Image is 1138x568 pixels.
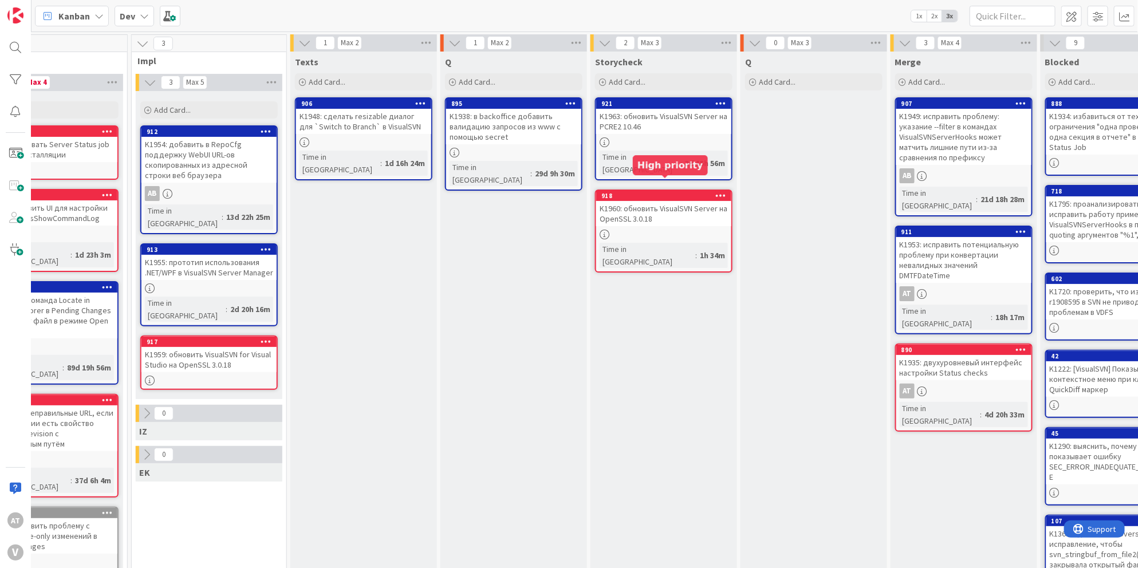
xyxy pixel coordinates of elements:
span: Kanban [58,9,90,23]
div: Time in [GEOGRAPHIC_DATA] [450,161,530,186]
div: Max 4 [27,80,47,85]
div: K1954: добавить в RepoCfg поддержку WebUI URL-ов скопированных из адресной строки веб браузера [141,137,277,183]
div: 918 [596,191,731,201]
div: 1h 34m [697,249,728,262]
div: 18h 17m [993,311,1028,324]
div: 912 [147,128,277,136]
span: : [380,157,382,169]
div: 890 [901,346,1031,354]
span: 0 [154,407,174,420]
span: 9 [1066,36,1085,50]
div: 907 [901,100,1031,108]
div: AB [896,168,1031,183]
span: 1x [911,10,927,22]
div: Max 3 [791,40,809,46]
span: IZ [139,425,147,437]
span: : [991,311,993,324]
div: 906K1948: сделать resizable диалог для `Switch to Branch` в VisualSVN [296,98,431,134]
span: 1 [466,36,485,50]
span: 1 [316,36,335,50]
div: AB [145,186,160,201]
div: 907K1949: исправить проблему: указание --filter в командах VisualSVNServerHooks может матчить лиш... [896,98,1031,165]
div: Time in [GEOGRAPHIC_DATA] [900,305,991,330]
div: 4d 20h 33m [982,408,1028,421]
div: Time in [GEOGRAPHIC_DATA] [600,151,680,176]
span: Add Card... [154,105,191,115]
div: Time in [GEOGRAPHIC_DATA] [900,402,981,427]
div: Max 5 [186,80,204,85]
div: 921K1963: обновить VisualSVN Server на PCRE2 10.46 [596,98,731,134]
div: 895 [446,98,581,109]
div: K1935: двухуровневый интерфейс настройки Status checks [896,355,1031,380]
div: 895K1938: в backoffice добавить валидацию запросов из www с помощью secret [446,98,581,144]
span: EK [139,467,150,478]
span: Merge [895,56,922,68]
div: 913K1955: прототип использования .NET/WPF в VisualSVN Server Manager [141,244,277,280]
input: Quick Filter... [970,6,1056,26]
div: 918 [601,192,731,200]
span: 2 [616,36,635,50]
span: Q [445,56,451,68]
span: : [70,249,72,261]
div: 890K1935: двухуровневый интерфейс настройки Status checks [896,345,1031,380]
div: 1d 23h 3m [72,249,114,261]
b: Dev [120,10,135,22]
span: : [222,211,223,223]
span: : [226,303,227,315]
div: Max 2 [341,40,359,46]
div: 912K1954: добавить в RepoCfg поддержку WebUI URL-ов скопированных из адресной строки веб браузера [141,127,277,183]
span: : [695,249,697,262]
div: 890 [896,345,1031,355]
span: Q [745,56,751,68]
span: Impl [137,55,272,66]
div: 911 [896,227,1031,237]
div: K1959: обновить VisualSVN for Visual Studio на OpenSSL 3.0.18 [141,347,277,372]
span: 3 [916,36,935,50]
img: Visit kanbanzone.com [7,7,23,23]
div: AT [900,286,915,301]
span: 3 [153,37,173,50]
div: AB [900,168,915,183]
div: AT [7,512,23,528]
div: Time in [GEOGRAPHIC_DATA] [145,204,222,230]
div: 921 [601,100,731,108]
div: K1953: исправить потенциальную проблему при конвертации невалидных значений DMTFDateTime [896,237,1031,283]
span: 0 [154,448,174,462]
div: K1948: сделать resizable диалог для `Switch to Branch` в VisualSVN [296,109,431,134]
div: 917K1959: обновить VisualSVN for Visual Studio на OpenSSL 3.0.18 [141,337,277,372]
span: Storycheck [595,56,643,68]
div: Time in [GEOGRAPHIC_DATA] [900,187,976,212]
span: Add Card... [1059,77,1096,87]
span: : [62,361,64,374]
div: 21d 18h 28m [978,193,1028,206]
div: 37d 6h 4m [72,474,114,487]
div: K1960: обновить VisualSVN Server на OpenSSL 3.0.18 [596,201,731,226]
span: Add Card... [309,77,345,87]
div: 921 [596,98,731,109]
span: 0 [766,36,785,50]
div: K1938: в backoffice добавить валидацию запросов из www с помощью secret [446,109,581,144]
div: Time in [GEOGRAPHIC_DATA] [300,151,380,176]
div: 917 [147,338,277,346]
div: 913 [147,246,277,254]
div: AT [896,286,1031,301]
div: K1949: исправить проблему: указание --filter в командах VisualSVNServerHooks может матчить лишние... [896,109,1031,165]
div: 1d 16h 24m [382,157,428,169]
span: Add Card... [609,77,645,87]
span: 3x [942,10,958,22]
div: 907 [896,98,1031,109]
div: 917 [141,337,277,347]
div: Time in [GEOGRAPHIC_DATA] [600,243,695,268]
div: AT [896,384,1031,399]
div: 911 [901,228,1031,236]
div: 911K1953: исправить потенциальную проблему при конвертации невалидных значений DMTFDateTime [896,227,1031,283]
span: Support [24,2,52,15]
span: Add Card... [459,77,495,87]
span: Blocked [1045,56,1080,68]
span: Add Card... [759,77,796,87]
span: 3 [161,76,180,89]
div: K1963: обновить VisualSVN Server на PCRE2 10.46 [596,109,731,134]
div: 13d 22h 25m [223,211,273,223]
span: : [981,408,982,421]
span: Add Card... [909,77,946,87]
